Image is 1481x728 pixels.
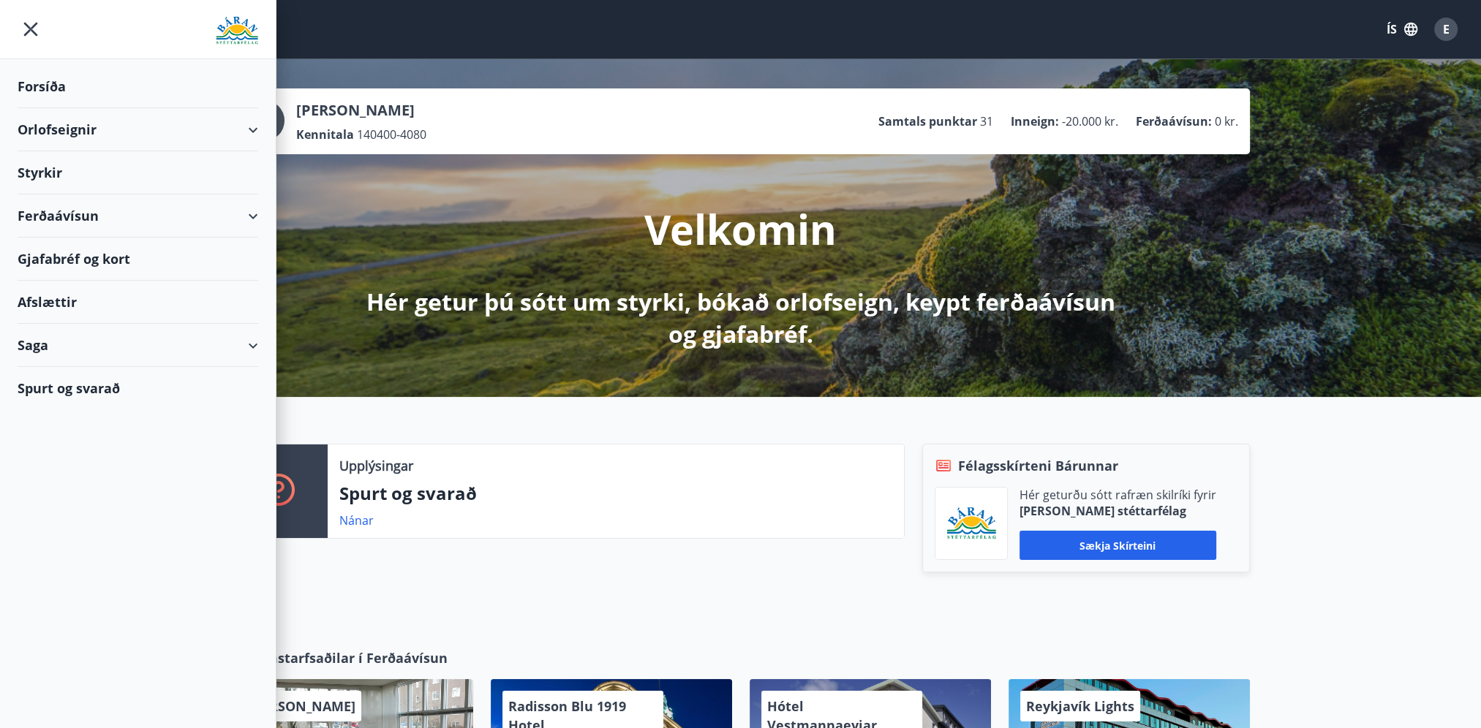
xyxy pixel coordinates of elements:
button: Sækja skírteini [1020,531,1216,560]
div: Afslættir [18,281,258,324]
p: Upplýsingar [339,456,413,475]
div: Spurt og svarað [18,367,258,409]
p: Ferðaávísun : [1136,113,1212,129]
div: Ferðaávísun [18,194,258,238]
span: 140400-4080 [357,126,426,143]
button: menu [18,16,44,42]
img: union_logo [216,16,258,45]
div: Saga [18,324,258,367]
span: E [1443,21,1450,37]
p: Kennitala [296,126,354,143]
img: Bz2lGXKH3FXEIQKvoQ8VL0Fr0uCiWgfgA3I6fSs8.png [946,507,996,541]
div: Forsíða [18,65,258,108]
a: Nánar [339,512,374,528]
span: Félagsskírteni Bárunnar [958,456,1118,475]
p: Velkomin [644,201,837,257]
p: Hér getur þú sótt um styrki, bókað orlofseign, keypt ferðaávísun og gjafabréf. [355,286,1127,350]
div: Orlofseignir [18,108,258,151]
p: [PERSON_NAME] stéttarfélag [1020,503,1216,519]
p: Samtals punktar [878,113,977,129]
p: Spurt og svarað [339,481,892,506]
p: Hér geturðu sótt rafræn skilríki fyrir [1020,487,1216,503]
p: Inneign : [1011,113,1059,129]
button: E [1428,12,1463,47]
div: Styrkir [18,151,258,194]
span: Reykjavík Lights [1026,697,1134,715]
div: Gjafabréf og kort [18,238,258,281]
span: -20.000 kr. [1062,113,1118,129]
p: [PERSON_NAME] [296,100,426,121]
span: 31 [980,113,993,129]
span: 0 kr. [1215,113,1238,129]
span: Samstarfsaðilar í Ferðaávísun [249,648,448,667]
button: ÍS [1379,16,1425,42]
span: [PERSON_NAME] [249,697,355,715]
